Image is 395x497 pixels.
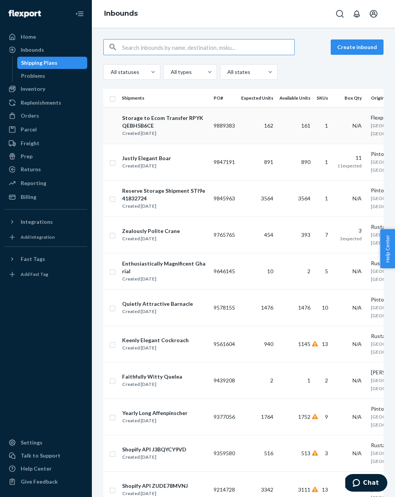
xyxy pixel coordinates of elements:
[264,450,273,456] span: 516
[211,399,238,435] td: 9377056
[5,253,87,265] button: Fast Tags
[5,449,87,462] button: Talk to Support
[21,153,33,160] div: Prep
[380,229,395,268] button: Help Center
[21,234,55,240] div: Add Integration
[238,89,276,107] th: Expected Units
[261,486,273,493] span: 3342
[122,162,171,170] div: Created [DATE]
[325,268,328,274] span: 5
[21,465,52,472] div: Help Center
[298,413,310,420] span: 1752
[122,446,186,453] div: Shopify API J3BQYCY9VD
[122,373,182,381] div: Faithfully Witty Quelea
[17,57,88,69] a: Shipping Plans
[5,44,87,56] a: Inbounds
[298,195,310,202] span: 3564
[353,304,362,311] span: N/A
[5,463,87,475] a: Help Center
[21,139,39,147] div: Freight
[325,377,328,384] span: 2
[5,31,87,43] a: Home
[322,486,328,493] span: 13
[337,163,362,169] span: 11 expected
[122,417,188,425] div: Created [DATE]
[21,126,37,133] div: Parcel
[353,377,362,384] span: N/A
[325,231,328,238] span: 7
[307,268,310,274] span: 2
[122,344,189,352] div: Created [DATE]
[353,341,362,347] span: N/A
[353,450,362,456] span: N/A
[122,114,207,130] div: Storage to Ecom Transfer RPYKQEBH5B6CE
[122,187,207,202] div: Reserve Storage Shipment STI9e41832724
[170,68,171,76] input: All types
[276,89,313,107] th: Available Units
[313,89,334,107] th: SKUs
[337,154,362,162] div: 11
[5,137,87,149] a: Freight
[337,227,362,235] div: 3
[340,236,362,241] span: 3 expected
[332,6,348,21] button: Open Search Box
[334,89,368,107] th: Box Qty
[119,89,211,107] th: Shipments
[264,341,273,347] span: 940
[5,150,87,162] a: Prep
[211,180,238,217] td: 9845963
[301,450,310,456] span: 513
[122,275,207,283] div: Created [DATE]
[98,3,144,25] ol: breadcrumbs
[122,482,188,490] div: Shopify API ZUDE78MVNJ
[301,122,310,129] span: 161
[21,439,42,446] div: Settings
[21,72,45,80] div: Problems
[353,122,362,129] span: N/A
[110,68,111,76] input: All statuses
[5,436,87,449] a: Settings
[301,231,310,238] span: 393
[122,154,171,162] div: Justly Elegant Boar
[322,341,328,347] span: 13
[211,217,238,253] td: 9765765
[366,6,381,21] button: Open account menu
[21,166,41,173] div: Returns
[211,253,238,289] td: 9646145
[325,122,328,129] span: 1
[211,435,238,471] td: 9359580
[122,260,207,275] div: Enthusiastically Magnificent Gharial
[21,193,36,201] div: Billing
[21,452,60,459] div: Talk to Support
[122,227,180,235] div: Zealously Polite Crane
[21,179,46,187] div: Reporting
[211,362,238,399] td: 9439208
[122,130,207,137] div: Created [DATE]
[261,413,273,420] span: 1764
[261,304,273,311] span: 1476
[5,163,87,176] a: Returns
[5,177,87,189] a: Reporting
[307,377,310,384] span: 1
[21,99,61,107] div: Replenishments
[227,68,227,76] input: All states
[353,413,362,420] span: N/A
[349,6,364,21] button: Open notifications
[5,123,87,136] a: Parcel
[298,486,310,493] span: 3111
[8,10,41,18] img: Flexport logo
[122,336,189,344] div: Keenly Elegant Cockroach
[5,268,87,280] a: Add Fast Tag
[298,304,310,311] span: 1476
[21,271,48,277] div: Add Fast Tag
[21,85,45,93] div: Inventory
[301,159,310,165] span: 890
[211,289,238,326] td: 9578155
[122,39,294,55] input: Search inbounds by name, destination, msku...
[211,144,238,180] td: 9847191
[122,202,207,210] div: Created [DATE]
[5,476,87,488] button: Give Feedback
[211,89,238,107] th: PO#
